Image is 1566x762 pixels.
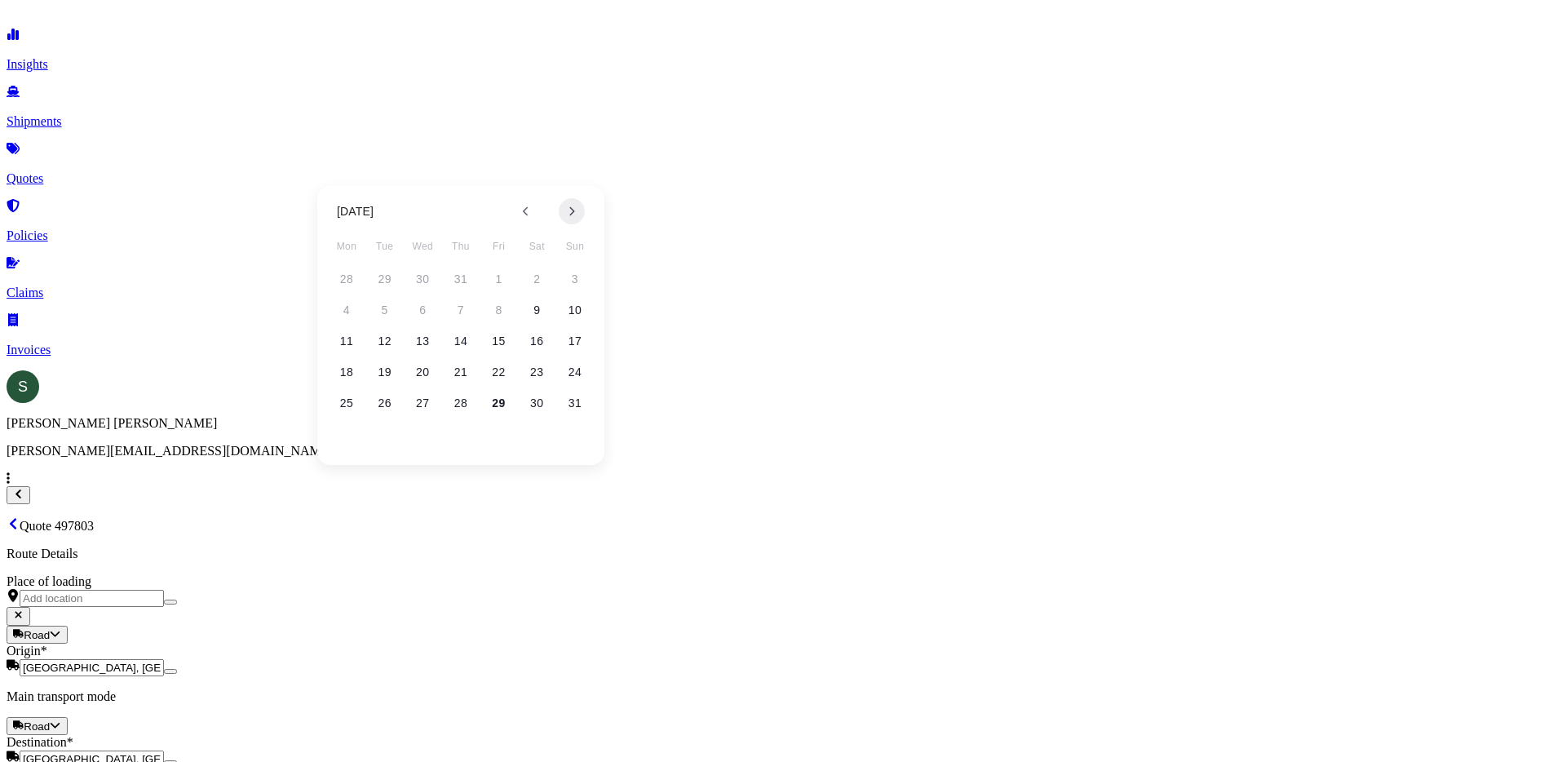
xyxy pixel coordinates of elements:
p: Policies [7,228,1559,243]
div: [DATE] [337,202,374,221]
span: Friday [484,230,514,263]
span: Saturday [522,230,551,263]
span: Monday [332,230,361,263]
span: Thursday [446,230,476,263]
button: Show suggestions [164,600,177,605]
button: 12 [372,328,398,354]
p: Invoices [7,343,1559,357]
a: Shipments [7,86,1559,129]
button: 24 [562,359,588,385]
button: 28 [448,390,474,416]
p: Quotes [7,171,1559,186]
button: 27 [409,390,436,416]
input: Origin [20,659,164,676]
button: 17 [562,328,588,354]
button: 22 [486,359,512,385]
input: Place of loading [20,590,164,607]
button: 10 [562,297,588,323]
button: 9 [524,297,550,323]
button: 29 [486,390,512,416]
button: 20 [409,359,436,385]
div: Place of loading [7,574,1559,589]
a: Insights [7,29,1559,72]
span: S [18,379,28,395]
a: Policies [7,201,1559,243]
button: 13 [409,328,436,354]
div: Origin [7,644,1559,658]
button: Select transport [7,717,68,735]
button: 19 [372,359,398,385]
div: Destination [7,735,1559,750]
p: Insights [7,57,1559,72]
p: Claims [7,286,1559,300]
button: 15 [486,328,512,354]
button: Show suggestions [164,669,177,674]
a: Quotes [7,144,1559,186]
button: 31 [562,390,588,416]
button: 30 [524,390,550,416]
p: Shipments [7,114,1559,129]
button: 16 [524,328,550,354]
p: Quote 497803 [7,517,1559,534]
p: Main transport mode [7,689,1559,704]
button: 25 [334,390,360,416]
p: [PERSON_NAME][EMAIL_ADDRESS][DOMAIN_NAME] [7,444,1559,459]
button: 26 [372,390,398,416]
a: Claims [7,258,1559,300]
a: Invoices [7,315,1559,357]
button: 23 [524,359,550,385]
p: [PERSON_NAME] [PERSON_NAME] [7,416,1559,431]
span: Road [24,629,50,641]
button: 21 [448,359,474,385]
span: Tuesday [370,230,400,263]
button: Select transport [7,626,68,644]
span: Sunday [560,230,590,263]
button: 18 [334,359,360,385]
span: Wednesday [408,230,437,263]
button: 11 [334,328,360,354]
button: 14 [448,328,474,354]
span: Road [24,720,50,733]
p: Route Details [7,547,1559,561]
